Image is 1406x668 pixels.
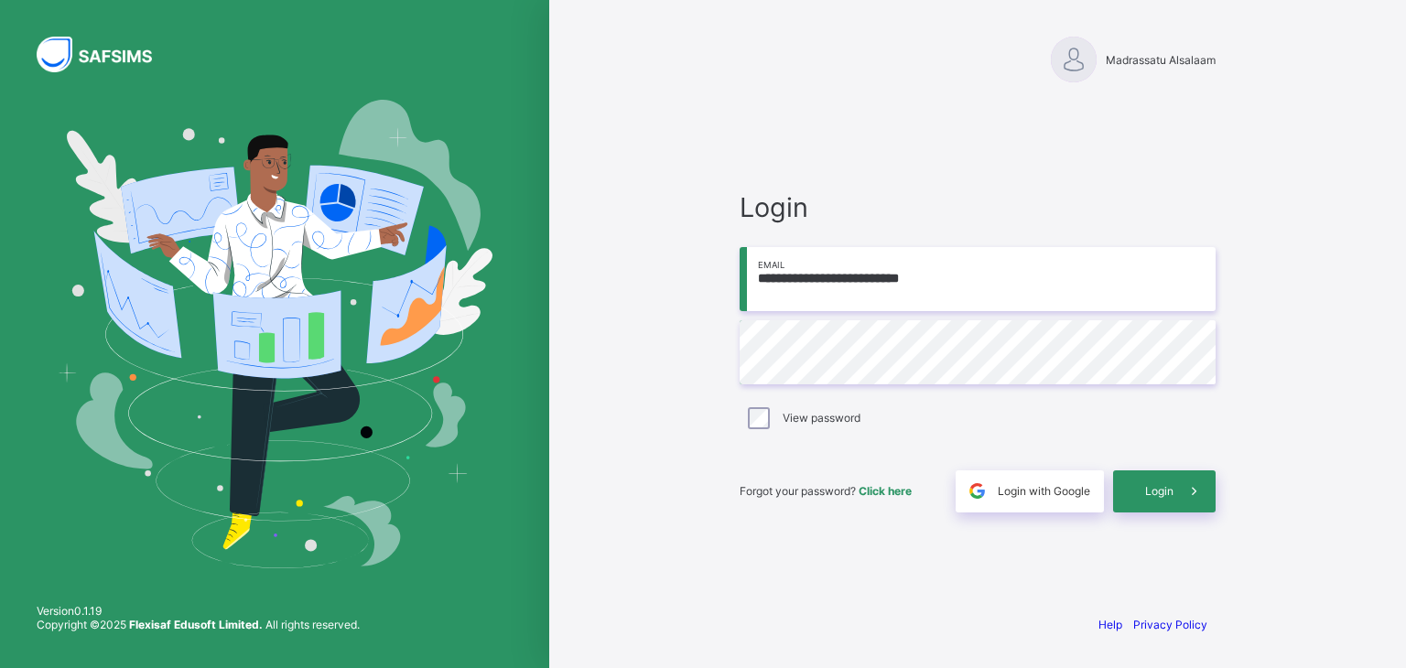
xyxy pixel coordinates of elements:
[57,100,492,568] img: Hero Image
[1145,484,1173,498] span: Login
[783,411,860,425] label: View password
[998,484,1090,498] span: Login with Google
[859,484,912,498] a: Click here
[37,604,360,618] span: Version 0.1.19
[1133,618,1207,631] a: Privacy Policy
[37,37,174,72] img: SAFSIMS Logo
[37,618,360,631] span: Copyright © 2025 All rights reserved.
[1098,618,1122,631] a: Help
[967,480,988,501] img: google.396cfc9801f0270233282035f929180a.svg
[1106,53,1216,67] span: Madrassatu Alsalaam
[129,618,263,631] strong: Flexisaf Edusoft Limited.
[740,191,1216,223] span: Login
[740,484,912,498] span: Forgot your password?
